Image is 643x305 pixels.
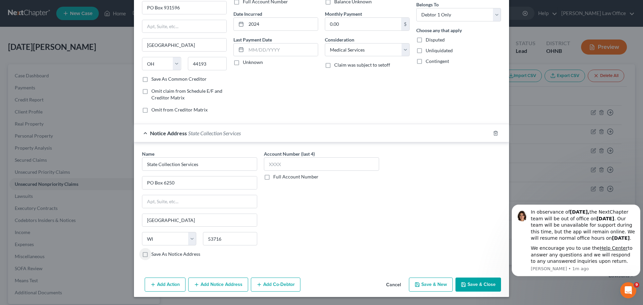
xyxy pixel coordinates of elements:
[264,150,315,157] label: Account Number (last 4)
[455,278,501,292] button: Save & Close
[246,18,318,30] input: MM/DD/YYYY
[151,88,222,100] span: Omit claim from Schedule E/F and Creditor Matrix
[151,107,208,112] span: Omit from Creditor Matrix
[188,130,241,136] span: State Collection Services
[426,58,449,64] span: Contingent
[334,62,390,68] span: Claim was subject to setoff
[634,282,639,288] span: 9
[325,18,401,30] input: 0.00
[416,2,439,7] span: Belongs To
[142,1,226,14] input: Enter address...
[416,27,462,34] label: Choose any that apply
[142,195,257,208] input: Apt, Suite, etc...
[142,157,257,171] input: Search by name...
[142,20,226,33] input: Apt, Suite, etc...
[188,57,227,70] input: Enter zip...
[203,232,257,245] input: Enter zip..
[251,278,300,292] button: Add Co-Debtor
[142,214,257,227] input: Enter city...
[325,10,362,17] label: Monthly Payment
[243,59,263,66] label: Unknown
[381,278,406,292] button: Cancel
[264,157,379,171] input: XXXX
[142,176,257,189] input: Enter address...
[233,10,262,17] label: Date Incurred
[509,192,643,280] iframe: Intercom notifications message
[233,36,272,43] label: Last Payment Date
[246,44,318,56] input: MM/DD/YYYY
[426,48,453,53] span: Unliquidated
[151,76,207,82] label: Save As Common Creditor
[142,151,154,157] span: Name
[150,130,187,136] span: Notice Address
[325,36,354,43] label: Consideration
[188,278,248,292] button: Add Notice Address
[273,173,318,180] label: Full Account Number
[401,18,409,30] div: $
[409,278,453,292] button: Save & New
[142,39,226,51] input: Enter city...
[145,278,186,292] button: Add Action
[620,282,636,298] iframe: Intercom live chat
[426,37,445,43] span: Disputed
[151,251,200,257] label: Save As Notice Address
